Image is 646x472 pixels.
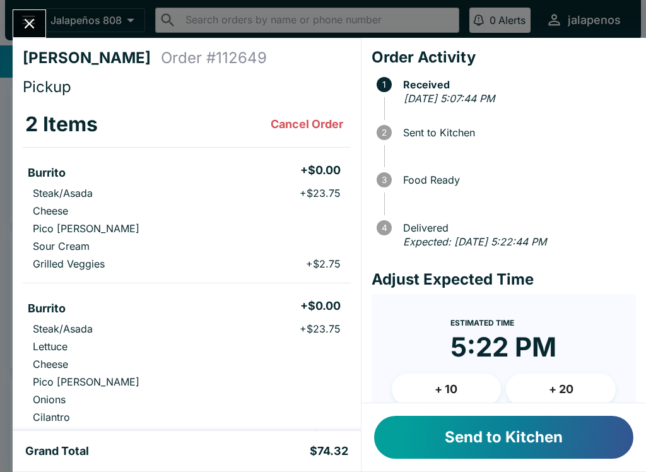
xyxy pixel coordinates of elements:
p: Grilled Veggies [33,257,105,270]
p: Onions [33,393,66,406]
h5: + $0.00 [300,163,341,178]
h3: 2 Items [25,112,98,137]
h5: Burrito [28,165,66,180]
span: Food Ready [397,174,636,186]
span: Received [397,79,636,90]
text: 3 [382,175,387,185]
text: 1 [382,80,386,90]
h5: + $0.00 [300,298,341,314]
h4: Order # 112649 [161,49,267,68]
p: Lettuce [33,340,68,353]
h5: Grand Total [25,444,89,459]
span: Estimated Time [450,318,514,327]
span: Sent to Kitchen [397,127,636,138]
p: Pico [PERSON_NAME] [33,222,139,235]
p: + $23.75 [300,322,341,335]
h5: Burrito [28,301,66,316]
span: Pickup [23,78,71,96]
button: + 10 [392,374,502,405]
button: + 20 [506,374,616,405]
button: Send to Kitchen [374,416,633,459]
h4: Adjust Expected Time [372,270,636,289]
p: Cheese [33,204,68,217]
p: Pico [PERSON_NAME] [33,375,139,388]
time: 5:22 PM [450,331,556,363]
h5: $74.32 [310,444,348,459]
p: + $23.75 [300,187,341,199]
em: Expected: [DATE] 5:22:44 PM [403,235,546,248]
h4: [PERSON_NAME] [23,49,161,68]
p: Sour Cream [33,240,90,252]
p: + $4.00 [306,428,341,441]
p: Cheese [33,358,68,370]
text: 2 [382,127,387,138]
text: 4 [381,223,387,233]
button: Close [13,10,45,37]
em: [DATE] 5:07:44 PM [404,92,495,105]
p: Guacamole [33,428,86,441]
button: Cancel Order [266,112,348,137]
p: Cilantro [33,411,70,423]
p: Steak/Asada [33,322,93,335]
p: + $2.75 [306,257,341,270]
h4: Order Activity [372,48,636,67]
span: Delivered [397,222,636,233]
p: Steak/Asada [33,187,93,199]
